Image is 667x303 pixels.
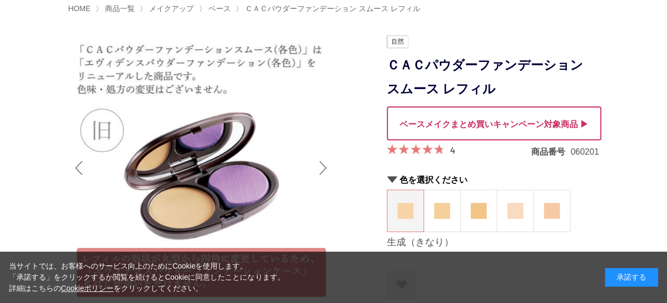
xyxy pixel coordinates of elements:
[387,190,424,232] dl: 生成（きなり）
[206,4,231,13] a: ベース
[531,146,570,157] dt: 商品番号
[9,261,285,294] div: 当サイトでは、お客様へのサービス向上のためにCookieを使用します。 「承諾する」をクリックするか閲覧を続けるとCookieに同意したことになります。 詳細はこちらの をクリックしてください。
[397,203,413,219] img: 生成（きなり）
[199,4,233,14] li: 〉
[387,174,599,185] h2: 色を選択ください
[96,4,137,14] li: 〉
[68,35,334,300] img: ＣＡＣパウダーファンデーション スムース レフィル 生成（きなり）
[424,190,460,231] a: 蜂蜜（はちみつ）
[461,190,497,231] a: 小麦（こむぎ）
[570,146,599,157] dd: 060201
[147,4,194,13] a: メイクアップ
[103,4,135,13] a: 商品一覧
[507,203,523,219] img: 桜（さくら）
[105,4,135,13] span: 商品一覧
[471,203,487,219] img: 小麦（こむぎ）
[68,4,91,13] a: HOME
[61,284,114,292] a: Cookieポリシー
[149,4,194,13] span: メイクアップ
[533,190,570,232] dl: 薄紅（うすべに）
[387,35,409,48] img: 自然
[544,203,560,219] img: 薄紅（うすべに）
[387,54,599,101] h1: ＣＡＣパウダーファンデーション スムース レフィル
[460,190,497,232] dl: 小麦（こむぎ）
[605,268,658,287] div: 承諾する
[387,236,599,249] div: 生成（きなり）
[450,144,455,156] a: 4
[534,190,570,231] a: 薄紅（うすべに）
[434,203,450,219] img: 蜂蜜（はちみつ）
[243,4,420,13] a: ＣＡＣパウダーファンデーション スムース レフィル
[68,147,90,189] div: Previous slide
[313,147,334,189] div: Next slide
[236,4,423,14] li: 〉
[245,4,420,13] span: ＣＡＣパウダーファンデーション スムース レフィル
[497,190,534,232] dl: 桜（さくら）
[423,190,461,232] dl: 蜂蜜（はちみつ）
[209,4,231,13] span: ベース
[497,190,533,231] a: 桜（さくら）
[140,4,196,14] li: 〉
